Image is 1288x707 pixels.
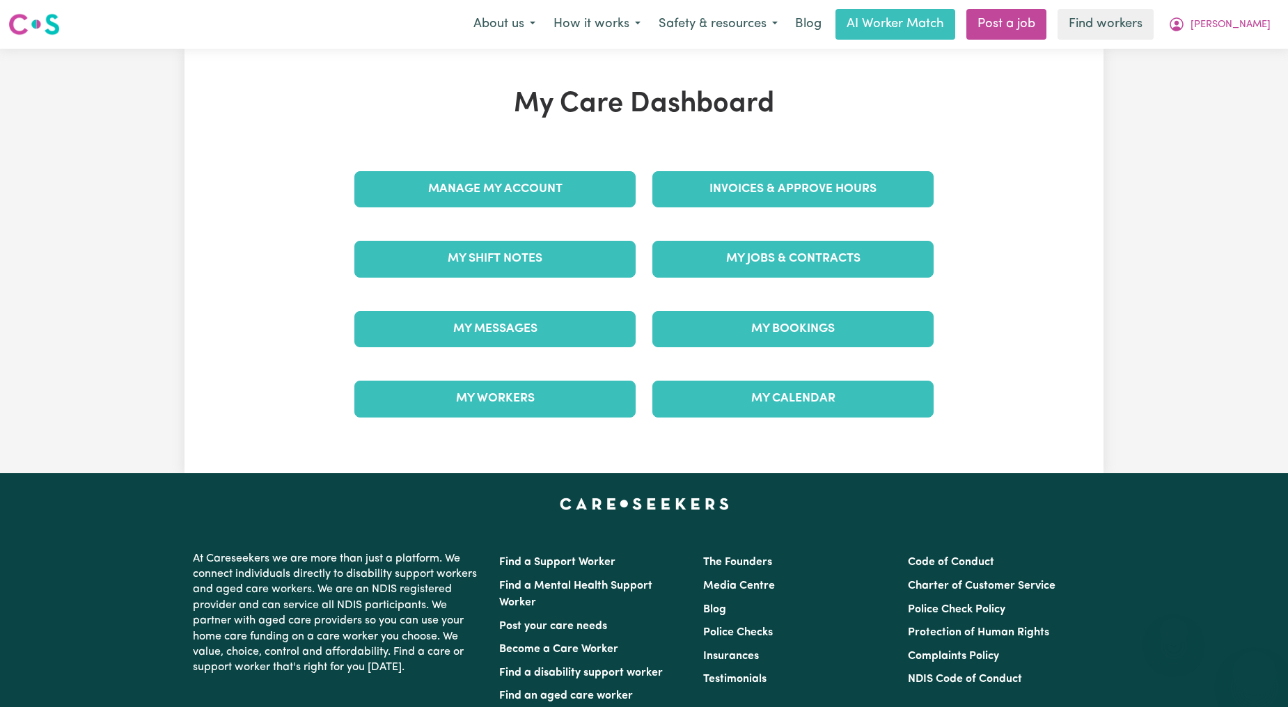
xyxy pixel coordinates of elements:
a: Careseekers home page [560,498,729,509]
a: My Messages [354,311,636,347]
a: The Founders [703,557,772,568]
a: Charter of Customer Service [908,580,1055,591]
a: Find a disability support worker [499,667,663,678]
a: Blog [787,9,830,40]
img: Careseekers logo [8,12,60,37]
span: [PERSON_NAME] [1191,17,1271,33]
a: Find a Mental Health Support Worker [499,580,652,608]
a: My Bookings [652,311,934,347]
a: Become a Care Worker [499,644,618,655]
a: Post your care needs [499,621,607,632]
a: Find a Support Worker [499,557,615,568]
button: How it works [544,10,650,39]
a: Manage My Account [354,171,636,207]
a: Testimonials [703,674,767,685]
button: Safety & resources [650,10,787,39]
a: NDIS Code of Conduct [908,674,1022,685]
iframe: Button to launch messaging window [1232,651,1277,696]
a: My Calendar [652,381,934,417]
h1: My Care Dashboard [346,88,942,121]
a: Code of Conduct [908,557,994,568]
a: Complaints Policy [908,651,999,662]
button: About us [464,10,544,39]
a: Police Check Policy [908,604,1005,615]
a: Find workers [1058,9,1154,40]
button: My Account [1159,10,1280,39]
a: Blog [703,604,726,615]
a: Careseekers logo [8,8,60,40]
a: Invoices & Approve Hours [652,171,934,207]
a: AI Worker Match [835,9,955,40]
a: My Workers [354,381,636,417]
a: Media Centre [703,580,775,591]
a: Protection of Human Rights [908,627,1049,638]
p: At Careseekers we are more than just a platform. We connect individuals directly to disability su... [193,546,482,681]
iframe: Close message [1160,618,1188,646]
a: Insurances [703,651,759,662]
a: Police Checks [703,627,773,638]
a: Post a job [966,9,1046,40]
a: My Jobs & Contracts [652,241,934,277]
a: My Shift Notes [354,241,636,277]
a: Find an aged care worker [499,690,633,701]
